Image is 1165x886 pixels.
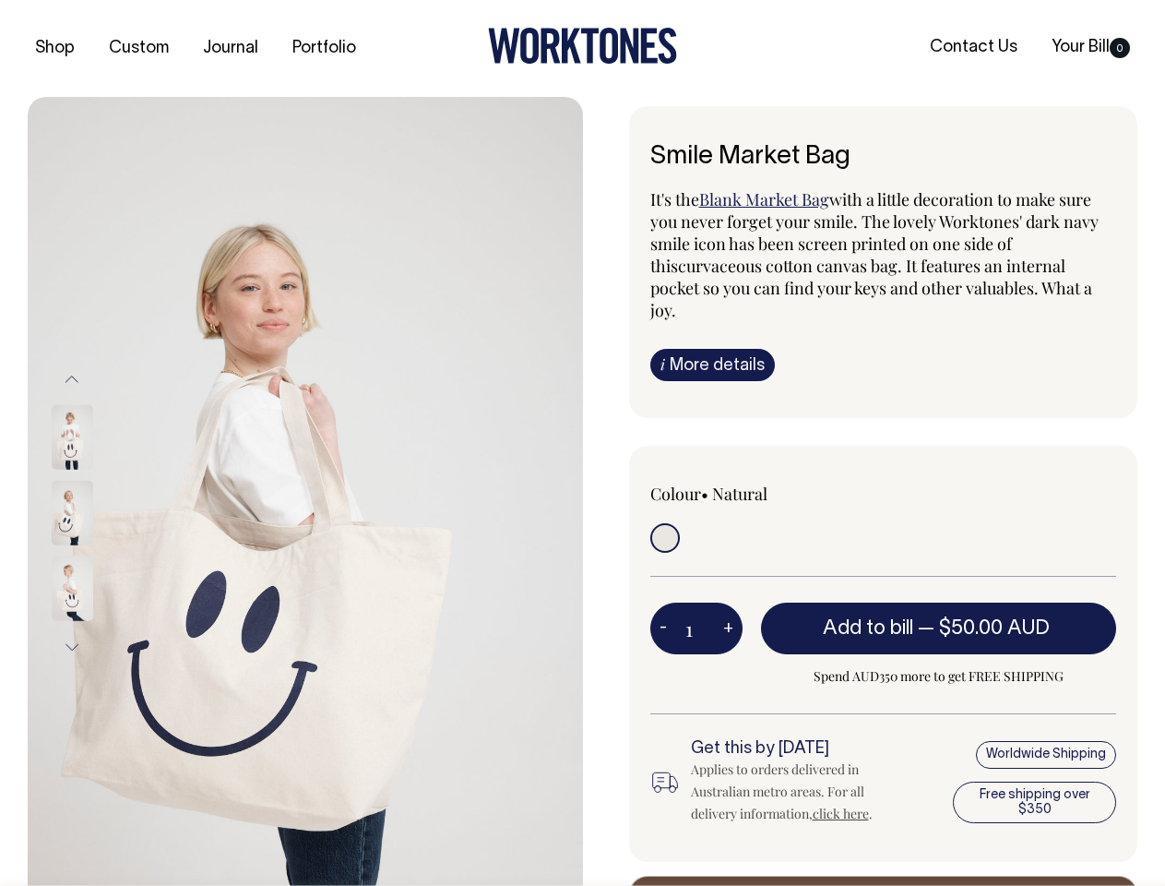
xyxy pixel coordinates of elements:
a: Contact Us [922,32,1025,63]
a: click here [813,805,869,822]
a: Custom [101,33,176,64]
a: Journal [196,33,266,64]
label: Natural [712,483,767,505]
span: i [660,354,665,374]
img: Smile Market Bag [52,481,93,545]
h6: Smile Market Bag [650,143,1117,172]
a: Shop [28,33,82,64]
div: Applies to orders delivered in Australian metro areas. For all delivery information, . [691,759,904,825]
button: Previous [58,358,86,400]
h6: Get this by [DATE] [691,740,904,759]
a: iMore details [650,349,775,381]
span: curvaceous cotton canvas bag. It features an internal pocket so you can find your keys and other ... [650,255,1092,321]
span: • [701,483,708,505]
span: 0 [1110,38,1130,58]
button: + [714,610,743,647]
span: $50.00 AUD [939,619,1050,638]
img: Smile Market Bag [52,405,93,470]
a: Portfolio [285,33,363,64]
p: It's the with a little decoration to make sure you never forget your smile. The lovely Worktones'... [650,188,1117,321]
a: Blank Market Bag [699,188,829,210]
a: Your Bill0 [1044,32,1137,63]
div: Colour [650,483,837,505]
button: - [650,610,676,647]
span: Spend AUD350 more to get FREE SHIPPING [761,665,1117,688]
button: Add to bill —$50.00 AUD [761,603,1117,654]
img: Smile Market Bag [52,557,93,621]
span: — [918,619,1054,638]
button: Next [58,627,86,668]
span: Add to bill [823,619,913,638]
